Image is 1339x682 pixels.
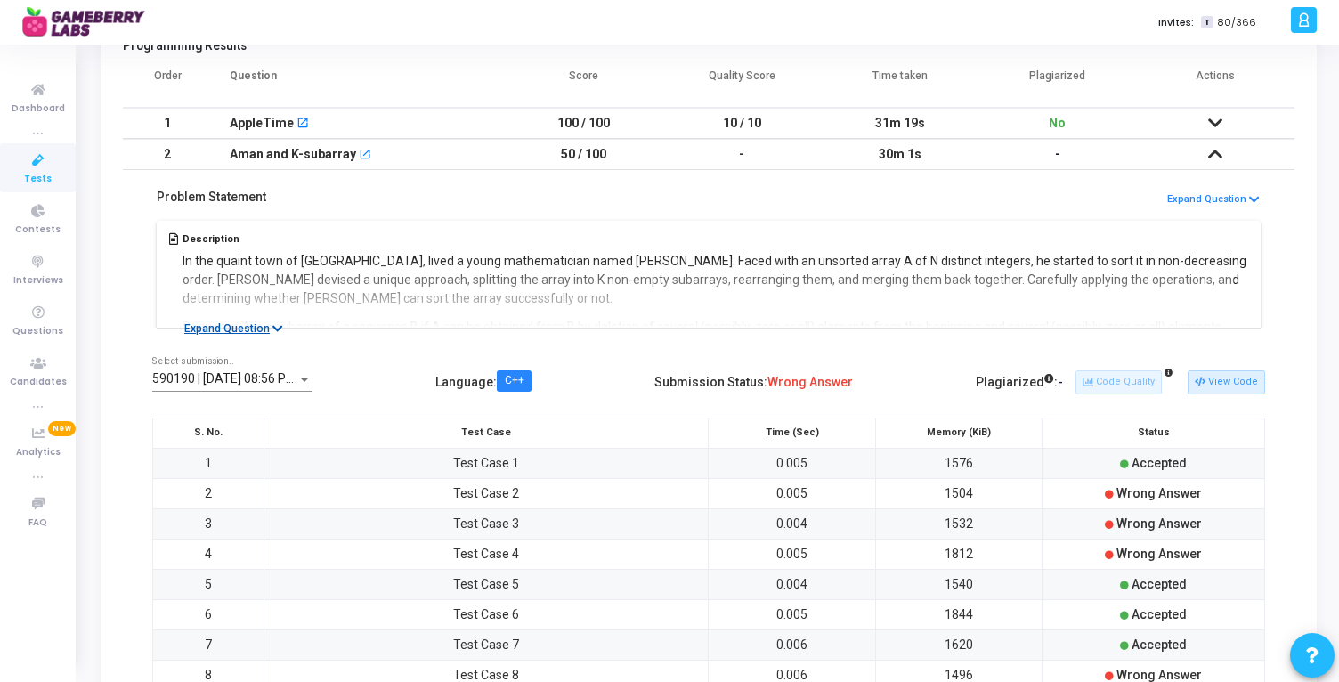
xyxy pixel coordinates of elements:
td: 0.006 [709,629,875,660]
td: Test Case 5 [264,569,709,599]
span: Accepted [1132,456,1187,470]
span: Interviews [13,273,63,288]
mat-icon: open_in_new [296,118,309,131]
div: AppleTime [230,109,294,138]
th: Question [212,58,505,108]
span: Dashboard [12,101,65,117]
td: 1540 [875,569,1042,599]
span: FAQ [28,516,47,531]
span: Contests [15,223,61,238]
td: 5 [153,569,264,599]
td: 1576 [875,448,1042,478]
td: 31m 19s [821,108,978,139]
span: Wrong Answer [1116,668,1202,682]
td: 2 [153,478,264,508]
td: 0.005 [709,478,875,508]
p: In the quaint town of [GEOGRAPHIC_DATA], lived a young mathematician named [PERSON_NAME]. Faced w... [183,252,1249,308]
td: Test Case 1 [264,448,709,478]
span: Analytics [16,445,61,460]
th: Time (Sec) [709,418,875,448]
div: Submission Status: [654,368,853,397]
span: - [1055,147,1060,161]
span: Wrong Answer [1116,486,1202,500]
td: 7 [153,629,264,660]
td: 1 [153,448,264,478]
h5: Problem Statement [157,190,266,205]
td: 1 [123,108,212,139]
span: - [1058,375,1063,389]
button: View Code [1188,370,1265,394]
span: New [48,421,76,436]
span: Accepted [1132,607,1187,621]
td: 2 [123,139,212,170]
td: 30m 1s [821,139,978,170]
td: Test Case 3 [264,508,709,539]
td: - [662,139,820,170]
span: Candidates [10,375,67,390]
th: Actions [1137,58,1294,108]
td: Test Case 2 [264,478,709,508]
span: Wrong Answer [1116,547,1202,561]
h5: Programming Results [123,38,1294,53]
td: 0.005 [709,539,875,569]
div: Plagiarized : [976,368,1063,397]
td: Test Case 4 [264,539,709,569]
td: 100 / 100 [505,108,662,139]
span: Accepted [1132,577,1187,591]
td: 0.004 [709,508,875,539]
td: 3 [153,508,264,539]
th: Quality Score [662,58,820,108]
td: Test Case 6 [264,599,709,629]
span: Tests [24,172,52,187]
h5: Description [183,233,1249,245]
td: 1532 [875,508,1042,539]
span: No [1049,116,1066,130]
td: 1620 [875,629,1042,660]
button: Code Quality [1075,370,1162,394]
span: Accepted [1132,637,1187,652]
label: Invites: [1158,15,1194,30]
button: Expand Question [1166,191,1261,208]
mat-icon: open_in_new [359,150,371,162]
td: 0.005 [709,448,875,478]
div: Language : [435,368,532,397]
span: Questions [12,324,63,339]
td: 4 [153,539,264,569]
th: Plagiarized [978,58,1136,108]
button: Expand Question [174,320,293,337]
td: 0.005 [709,599,875,629]
td: 10 / 10 [662,108,820,139]
span: 590190 | [DATE] 08:56 PM IST (Best) [152,371,355,386]
td: 6 [153,599,264,629]
span: 80/366 [1217,15,1256,30]
th: Status [1043,418,1265,448]
td: 1504 [875,478,1042,508]
td: Test Case 7 [264,629,709,660]
div: Aman and K-subarray [230,140,356,169]
td: 0.004 [709,569,875,599]
span: T [1201,16,1213,29]
td: 50 / 100 [505,139,662,170]
th: Memory (KiB) [875,418,1042,448]
span: Wrong Answer [1116,516,1202,531]
div: C++ [505,376,524,386]
img: logo [22,4,156,40]
th: Test Case [264,418,709,448]
th: Time taken [821,58,978,108]
th: Score [505,58,662,108]
td: 1844 [875,599,1042,629]
span: Wrong Answer [767,375,853,389]
th: Order [123,58,212,108]
th: S. No. [153,418,264,448]
td: 1812 [875,539,1042,569]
